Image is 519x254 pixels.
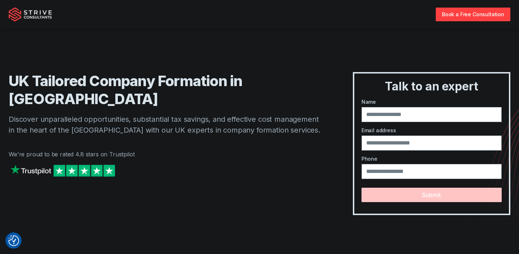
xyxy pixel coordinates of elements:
img: Revisit consent button [8,235,19,246]
img: Strive on Trustpilot [9,163,117,178]
button: Submit [361,188,502,202]
button: Consent Preferences [8,235,19,246]
p: Discover unparalleled opportunities, substantial tax savings, and effective cost management in th... [9,114,324,135]
label: Name [361,98,502,106]
h3: Talk to an expert [357,79,506,94]
label: Email address [361,126,502,134]
label: Phone [361,155,502,162]
h1: UK Tailored Company Formation in [GEOGRAPHIC_DATA] [9,72,324,108]
a: Book a Free Consultation [436,8,510,21]
img: Strive Consultants [9,7,52,22]
p: We're proud to be rated 4.8 stars on Trustpilot [9,150,324,159]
